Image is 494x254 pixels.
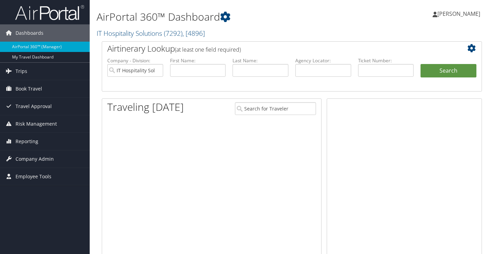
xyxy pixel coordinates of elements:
h1: AirPortal 360™ Dashboard [97,10,357,24]
h1: Traveling [DATE] [107,100,184,114]
span: Company Admin [16,150,54,168]
img: airportal-logo.png [15,4,84,21]
a: IT Hospitality Solutions [97,29,205,38]
span: (at least one field required) [175,46,241,53]
span: , [ 4896 ] [182,29,205,38]
label: Company - Division: [107,57,163,64]
label: First Name: [170,57,226,64]
span: Trips [16,63,27,80]
label: Last Name: [233,57,288,64]
h2: Airtinerary Lookup [107,43,445,54]
span: Employee Tools [16,168,51,185]
span: Dashboards [16,24,43,42]
span: Book Travel [16,80,42,97]
span: Reporting [16,133,38,150]
span: Risk Management [16,115,57,133]
input: Search for Traveler [235,102,316,115]
span: ( 7292 ) [164,29,182,38]
label: Ticket Number: [358,57,414,64]
span: [PERSON_NAME] [437,10,480,18]
button: Search [421,64,476,78]
label: Agency Locator: [295,57,351,64]
span: Travel Approval [16,98,52,115]
a: [PERSON_NAME] [433,3,487,24]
